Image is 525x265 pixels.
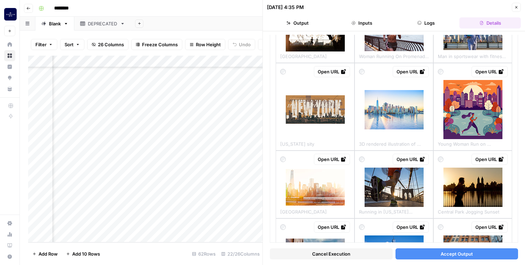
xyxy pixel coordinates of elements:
span: 3D rendered illustration of futuristic [US_STATE][GEOGRAPHIC_DATA] skyline with reflection at sun... [359,139,429,147]
div: Open URL [318,156,346,163]
button: Undo [228,39,255,50]
div: [DATE] 4:35 PM [267,4,304,11]
img: manhattan.jpg [286,169,345,206]
button: Add 10 Rows [62,248,104,259]
span: Sort [65,41,74,48]
a: Open URL [314,154,350,165]
a: Learning Hub [4,240,15,251]
img: young-woman-run-on-public-park-by-sunset.jpg [443,80,502,139]
a: Open URL [472,66,508,77]
button: Add Row [28,248,62,259]
span: Undo [239,41,251,48]
a: Blank [35,17,74,31]
span: [US_STATE] sity [280,139,314,147]
span: Add Row [39,250,58,257]
button: Inputs [331,17,393,29]
a: Insights [4,61,15,72]
span: Filter [35,41,47,48]
a: Open URL [393,66,429,77]
div: Open URL [475,68,504,75]
div: 62 Rows [189,248,218,259]
span: [GEOGRAPHIC_DATA] [280,207,327,215]
button: Filter [31,39,57,50]
span: Cancel Execution [312,250,350,257]
a: Home [4,39,15,50]
img: Magellan Jets Logo [4,8,17,21]
div: Open URL [318,224,346,231]
a: Open URL [393,154,429,165]
a: Browse [4,50,15,61]
a: Open URL [393,222,429,233]
button: Workspace: Magellan Jets [4,6,15,23]
button: Help + Support [4,251,15,262]
span: 26 Columns [98,41,124,48]
button: Row Height [185,39,225,50]
span: Man in sportswear with fitness mat in [GEOGRAPHIC_DATA]. Fit your body. Yoga coach. Sport man rea... [438,51,508,60]
img: running-in-new-york-city.jpg [365,168,424,207]
span: Freeze Columns [142,41,178,48]
img: 3d-rendered-illustration-of-futuristic-new-york-city-skyline-with-reflection-at-sunrise.jpg [365,90,424,129]
div: Open URL [318,68,346,75]
button: Logs [395,17,457,29]
button: 26 Columns [87,39,128,50]
span: Central Park Jogging Sunset [438,207,499,215]
img: new-york-sity.jpg [286,95,345,124]
a: Usage [4,229,15,240]
a: Open URL [314,222,350,233]
a: Open URL [314,66,350,77]
button: Sort [60,39,84,50]
div: DEPRECATED [88,20,117,27]
a: Opportunities [4,72,15,83]
span: Add 10 Rows [72,250,100,257]
button: Freeze Columns [131,39,182,50]
button: Accept Output [395,248,518,259]
span: Young Woman Run on [GEOGRAPHIC_DATA] by Sunset [438,139,508,147]
a: Open URL [472,154,508,165]
div: Blank [49,20,61,27]
span: Row Height [196,41,221,48]
button: Details [459,17,521,29]
span: Accept Output [441,250,473,257]
button: Output [267,17,328,29]
div: Open URL [475,224,504,231]
a: DEPRECATED [74,17,131,31]
div: Open URL [475,156,504,163]
a: Your Data [4,83,15,95]
div: Open URL [397,156,425,163]
button: Cancel Execution [270,248,393,259]
span: Woman Running On Promenade Against River In City [359,51,429,60]
img: central-park-jogging-sunset.jpg [443,168,502,207]
a: Open URL [472,222,508,233]
span: [GEOGRAPHIC_DATA] [280,51,327,60]
div: 22/26 Columns [218,248,262,259]
div: Open URL [397,224,425,231]
span: Running in [US_STATE][GEOGRAPHIC_DATA] [359,207,429,215]
a: Settings [4,218,15,229]
div: Open URL [397,68,425,75]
